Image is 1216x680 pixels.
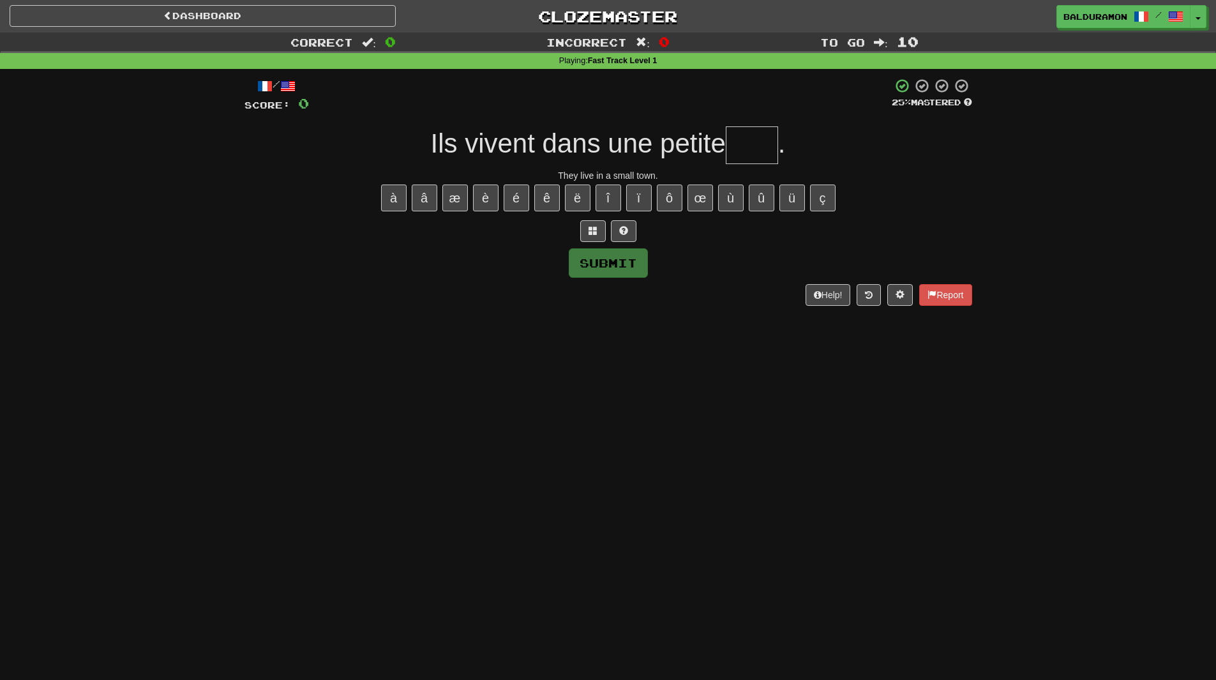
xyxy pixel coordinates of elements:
button: ç [810,185,836,211]
span: / [1155,10,1162,19]
button: î [596,185,621,211]
a: Clozemaster [415,5,801,27]
button: û [749,185,774,211]
div: Mastered [892,97,972,109]
button: é [504,185,529,211]
span: 10 [897,34,919,49]
a: Dashboard [10,5,396,27]
button: Switch sentence to multiple choice alt+p [580,220,606,242]
span: 0 [659,34,670,49]
div: / [244,78,309,94]
button: Round history (alt+y) [857,284,881,306]
button: à [381,185,407,211]
button: è [473,185,499,211]
button: œ [687,185,713,211]
button: ù [718,185,744,211]
span: . [778,128,786,158]
button: Report [919,284,972,306]
span: Correct [290,36,353,49]
span: : [636,37,650,48]
strong: Fast Track Level 1 [588,56,657,65]
span: To go [820,36,865,49]
div: They live in a small town. [244,169,972,182]
span: Score: [244,100,290,110]
span: Incorrect [546,36,627,49]
button: ü [779,185,805,211]
button: Submit [569,248,648,278]
span: : [362,37,376,48]
button: Single letter hint - you only get 1 per sentence and score half the points! alt+h [611,220,636,242]
button: â [412,185,437,211]
span: balduramon [1063,11,1127,22]
span: 25 % [892,97,911,107]
button: ê [534,185,560,211]
span: Ils vivent dans une petite [431,128,726,158]
span: 0 [298,95,309,111]
button: ë [565,185,590,211]
a: balduramon / [1056,5,1190,28]
span: 0 [385,34,396,49]
button: ô [657,185,682,211]
span: : [874,37,888,48]
button: æ [442,185,468,211]
button: Help! [806,284,851,306]
button: ï [626,185,652,211]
